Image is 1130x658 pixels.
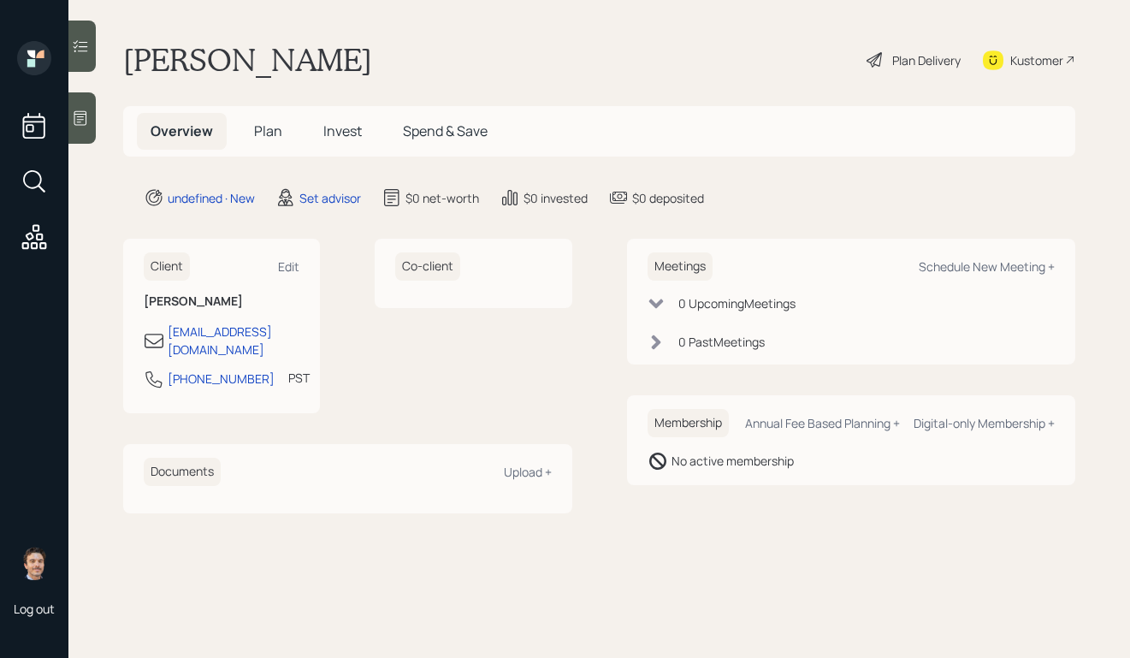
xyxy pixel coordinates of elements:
div: Kustomer [1010,51,1063,69]
h1: [PERSON_NAME] [123,41,372,79]
div: $0 net-worth [405,189,479,207]
div: Digital-only Membership + [914,415,1055,431]
div: Edit [278,258,299,275]
div: PST [288,369,310,387]
div: Annual Fee Based Planning + [745,415,900,431]
div: [EMAIL_ADDRESS][DOMAIN_NAME] [168,323,299,359]
span: Overview [151,122,213,140]
span: Invest [323,122,362,140]
h6: Co-client [395,252,460,281]
div: Log out [14,601,55,617]
img: robby-grisanti-headshot.png [17,546,51,580]
div: Set advisor [299,189,361,207]
h6: Meetings [648,252,713,281]
h6: [PERSON_NAME] [144,294,299,309]
span: Plan [254,122,282,140]
div: Schedule New Meeting + [919,258,1055,275]
div: 0 Upcoming Meeting s [678,294,796,312]
div: No active membership [671,452,794,470]
div: [PHONE_NUMBER] [168,370,275,388]
div: Plan Delivery [892,51,961,69]
h6: Client [144,252,190,281]
span: Spend & Save [403,122,488,140]
div: $0 invested [524,189,588,207]
div: undefined · New [168,189,255,207]
h6: Membership [648,409,729,437]
div: $0 deposited [632,189,704,207]
div: 0 Past Meeting s [678,333,765,351]
h6: Documents [144,458,221,486]
div: Upload + [504,464,552,480]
